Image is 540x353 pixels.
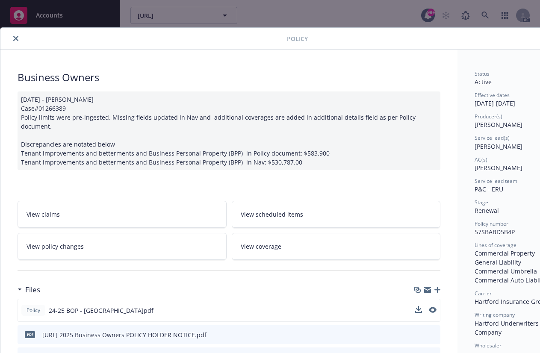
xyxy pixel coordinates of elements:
button: preview file [429,307,437,313]
span: Stage [475,199,488,206]
a: View claims [18,201,227,228]
span: View policy changes [27,242,84,251]
a: View policy changes [18,233,227,260]
button: download file [415,306,422,313]
span: Writing company [475,311,515,318]
span: Lines of coverage [475,241,516,249]
span: Renewal [475,206,499,215]
span: Service lead team [475,177,517,185]
span: View coverage [241,242,281,251]
a: View scheduled items [232,201,441,228]
span: AC(s) [475,156,487,163]
span: [PERSON_NAME] [475,142,522,150]
span: pdf [25,331,35,338]
span: Policy number [475,220,508,227]
span: 57SBABD5B4P [475,228,515,236]
span: Status [475,70,490,77]
button: download file [416,330,422,339]
div: [URL] 2025 Business Owners POLICY HOLDER NOTICE.pdf [42,330,207,339]
span: P&C - ERU [475,185,503,193]
span: Effective dates [475,91,510,99]
span: Producer(s) [475,113,502,120]
span: Carrier [475,290,492,297]
span: Active [475,78,492,86]
h3: Files [25,284,40,295]
div: Files [18,284,40,295]
span: Policy [25,306,42,314]
span: View claims [27,210,60,219]
span: View scheduled items [241,210,303,219]
button: download file [415,306,422,315]
a: View coverage [232,233,441,260]
button: close [11,33,21,44]
span: Wholesaler [475,342,502,349]
button: preview file [429,330,437,339]
div: [DATE] - [PERSON_NAME] Case#01266389 Policy limits were pre-ingested. Missing fields updated in N... [18,91,440,170]
span: [PERSON_NAME] [475,164,522,172]
span: 24-25 BOP - [GEOGRAPHIC_DATA]pdf [49,306,153,315]
span: [PERSON_NAME] [475,121,522,129]
button: preview file [429,306,437,315]
div: Business Owners [18,70,440,85]
span: Policy [287,34,308,43]
span: Service lead(s) [475,134,510,141]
